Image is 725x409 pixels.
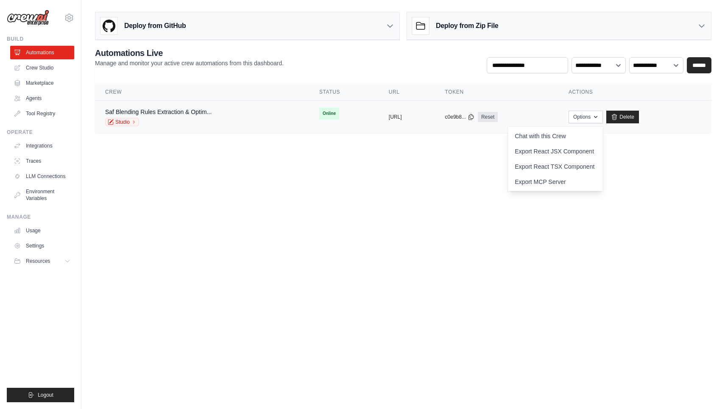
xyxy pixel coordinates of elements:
[508,174,603,189] a: Export MCP Server
[569,111,603,123] button: Options
[124,21,186,31] h3: Deploy from GitHub
[478,112,498,122] a: Reset
[105,109,212,115] a: Saf Blending Rules Extraction & Optim...
[309,83,379,101] th: Status
[7,10,49,26] img: Logo
[445,114,474,120] button: c0e9b8...
[10,170,74,183] a: LLM Connections
[606,111,639,123] a: Delete
[10,185,74,205] a: Environment Variables
[7,388,74,402] button: Logout
[10,139,74,153] a: Integrations
[7,36,74,42] div: Build
[10,46,74,59] a: Automations
[319,108,339,120] span: Online
[100,17,117,34] img: GitHub Logo
[435,83,558,101] th: Token
[379,83,435,101] th: URL
[10,254,74,268] button: Resources
[7,129,74,136] div: Operate
[10,239,74,253] a: Settings
[508,159,603,174] a: Export React TSX Component
[26,258,50,264] span: Resources
[95,47,284,59] h2: Automations Live
[436,21,498,31] h3: Deploy from Zip File
[10,61,74,75] a: Crew Studio
[10,107,74,120] a: Tool Registry
[558,83,711,101] th: Actions
[10,76,74,90] a: Marketplace
[508,144,603,159] a: Export React JSX Component
[105,118,139,126] a: Studio
[10,154,74,168] a: Traces
[7,214,74,220] div: Manage
[95,83,309,101] th: Crew
[95,59,284,67] p: Manage and monitor your active crew automations from this dashboard.
[508,128,603,144] a: Chat with this Crew
[10,224,74,237] a: Usage
[10,92,74,105] a: Agents
[38,392,53,398] span: Logout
